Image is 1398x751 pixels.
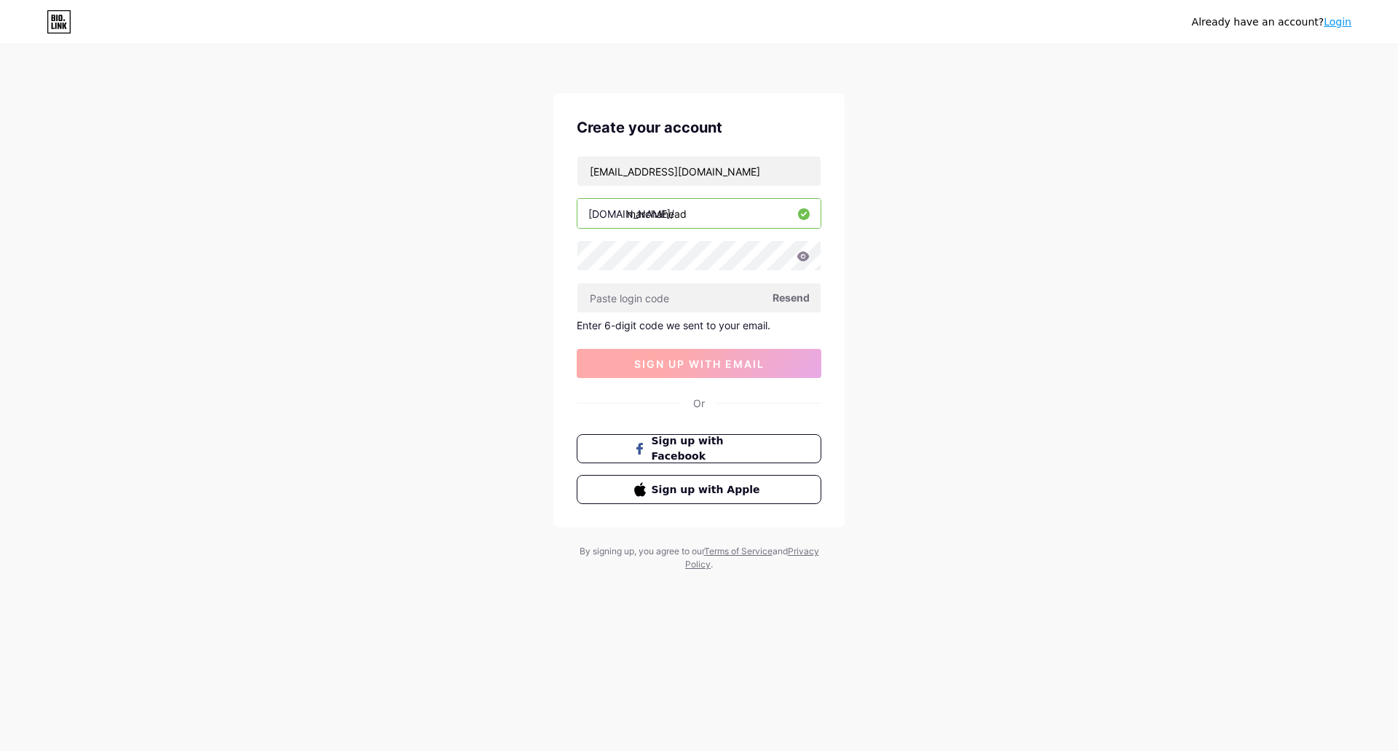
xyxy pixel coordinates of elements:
div: By signing up, you agree to our and . [575,545,823,571]
button: sign up with email [577,349,821,378]
span: sign up with email [634,358,765,370]
div: Or [693,396,705,411]
div: Already have an account? [1192,15,1351,30]
div: [DOMAIN_NAME]/ [588,206,674,221]
div: Create your account [577,117,821,138]
button: Sign up with Apple [577,475,821,504]
span: Resend [773,290,810,305]
span: Sign up with Facebook [652,433,765,464]
input: Paste login code [577,283,821,312]
span: Sign up with Apple [652,482,765,498]
input: username [577,199,821,228]
input: Email [577,157,821,186]
button: Sign up with Facebook [577,434,821,463]
div: Enter 6-digit code we sent to your email. [577,319,821,331]
a: Login [1324,16,1351,28]
a: Terms of Service [704,546,773,557]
